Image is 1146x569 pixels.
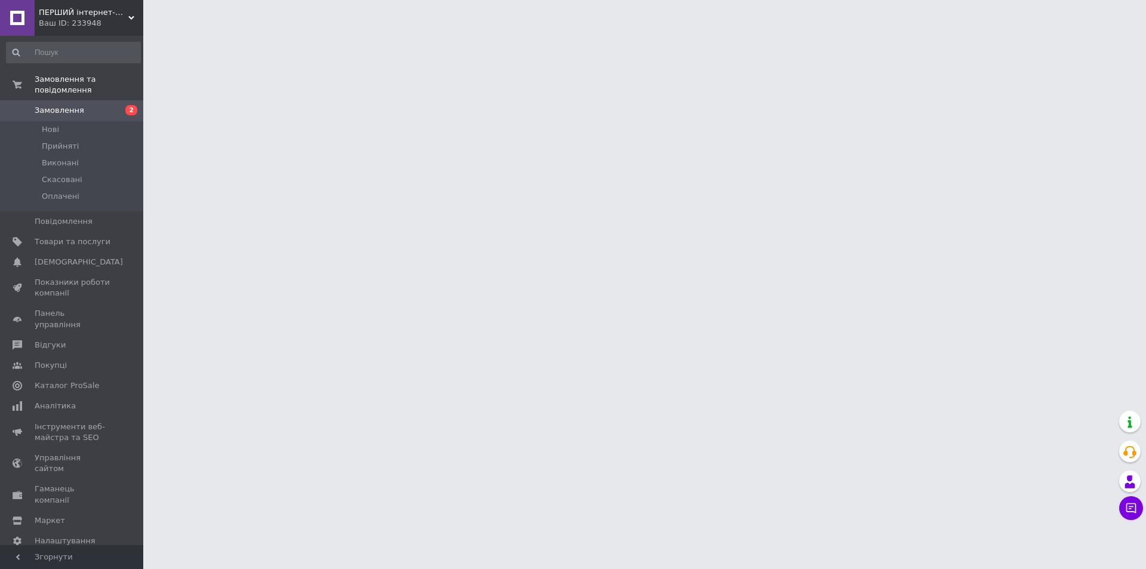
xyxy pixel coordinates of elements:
span: Повідомлення [35,216,93,227]
span: Маркет [35,515,65,526]
span: Скасовані [42,174,82,185]
span: Інструменти веб-майстра та SEO [35,422,110,443]
span: Замовлення та повідомлення [35,74,143,96]
span: Прийняті [42,141,79,152]
span: Управління сайтом [35,453,110,474]
span: Замовлення [35,105,84,116]
span: Виконані [42,158,79,168]
div: Ваш ID: 233948 [39,18,143,29]
span: Оплачені [42,191,79,202]
span: Панель управління [35,308,110,330]
span: Показники роботи компанії [35,277,110,299]
span: Товари та послуги [35,236,110,247]
input: Пошук [6,42,141,63]
span: Аналітика [35,401,76,411]
span: Каталог ProSale [35,380,99,391]
span: Відгуки [35,340,66,350]
span: Нові [42,124,59,135]
span: [DEMOGRAPHIC_DATA] [35,257,123,267]
span: ПЕРШИЙ інтернет-магазин БОЛГАРСЬКОЇ косметики RosaImpex [39,7,128,18]
span: 2 [125,105,137,115]
button: Чат з покупцем [1119,496,1143,520]
span: Налаштування [35,536,95,546]
span: Гаманець компанії [35,484,110,505]
span: Покупці [35,360,67,371]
